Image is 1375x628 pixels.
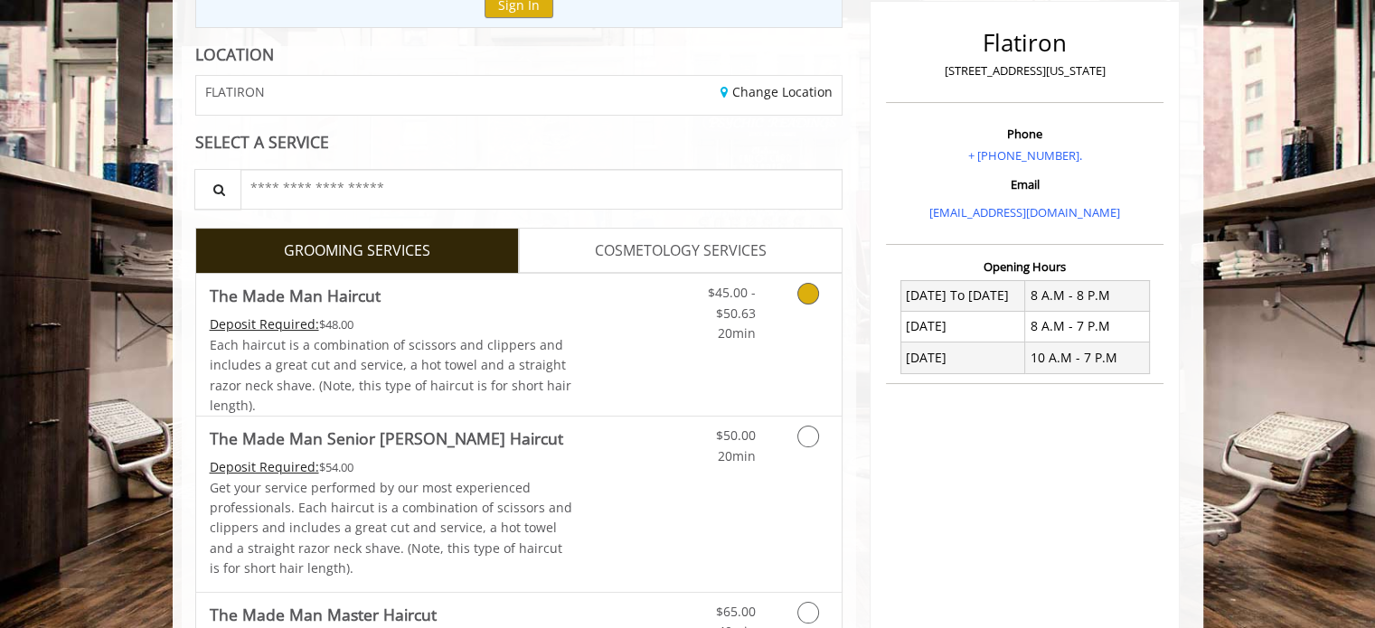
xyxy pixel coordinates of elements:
b: The Made Man Senior [PERSON_NAME] Haircut [210,426,563,451]
span: $45.00 - $50.63 [707,284,755,321]
td: [DATE] [900,342,1025,373]
td: [DATE] [900,311,1025,342]
span: This service needs some Advance to be paid before we block your appointment [210,458,319,475]
a: + [PHONE_NUMBER]. [968,147,1082,164]
td: 8 A.M - 8 P.M [1025,280,1150,311]
span: This service needs some Advance to be paid before we block your appointment [210,315,319,333]
span: COSMETOLOGY SERVICES [595,239,767,263]
b: LOCATION [195,43,274,65]
td: 8 A.M - 7 P.M [1025,311,1150,342]
b: The Made Man Haircut [210,283,381,308]
h3: Opening Hours [886,260,1163,273]
td: 10 A.M - 7 P.M [1025,342,1150,373]
span: $65.00 [715,603,755,620]
span: 20min [717,324,755,342]
b: The Made Man Master Haircut [210,602,437,627]
h2: Flatiron [890,30,1159,56]
h3: Phone [890,127,1159,140]
span: FLATIRON [205,85,265,98]
td: [DATE] To [DATE] [900,280,1025,311]
h3: Email [890,178,1159,191]
span: $50.00 [715,426,755,444]
div: $48.00 [210,314,573,334]
button: Service Search [194,169,241,210]
a: [EMAIL_ADDRESS][DOMAIN_NAME] [929,204,1120,220]
p: [STREET_ADDRESS][US_STATE] [890,61,1159,80]
div: SELECT A SERVICE [195,134,843,151]
span: GROOMING SERVICES [284,239,430,263]
span: Each haircut is a combination of scissors and clippers and includes a great cut and service, a ho... [210,336,571,414]
a: Change Location [720,83,833,100]
div: $54.00 [210,457,573,477]
p: Get your service performed by our most experienced professionals. Each haircut is a combination o... [210,478,573,579]
span: 20min [717,447,755,464]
